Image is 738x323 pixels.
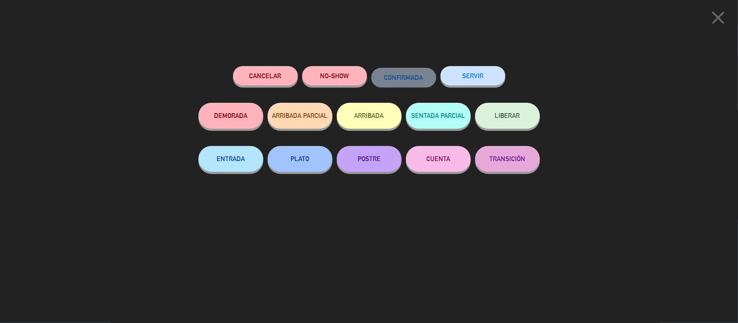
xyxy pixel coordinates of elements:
button: ENTRADA [198,146,263,172]
span: CONFIRMADA [384,74,423,81]
span: LIBERAR [495,112,520,119]
button: CUENTA [406,146,471,172]
button: SERVIR [441,66,505,85]
i: close [707,7,729,28]
button: CONFIRMADA [371,68,436,87]
span: ARRIBADA PARCIAL [272,112,328,119]
button: Cancelar [233,66,298,85]
button: POSTRE [337,146,402,172]
button: TRANSICIÓN [475,146,540,172]
button: LIBERAR [475,103,540,129]
button: ARRIBADA PARCIAL [268,103,332,129]
button: DEMORADA [198,103,263,129]
button: close [705,6,732,32]
button: NO-SHOW [302,66,367,85]
button: ARRIBADA [337,103,402,129]
button: PLATO [268,146,332,172]
button: SENTADA PARCIAL [406,103,471,129]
